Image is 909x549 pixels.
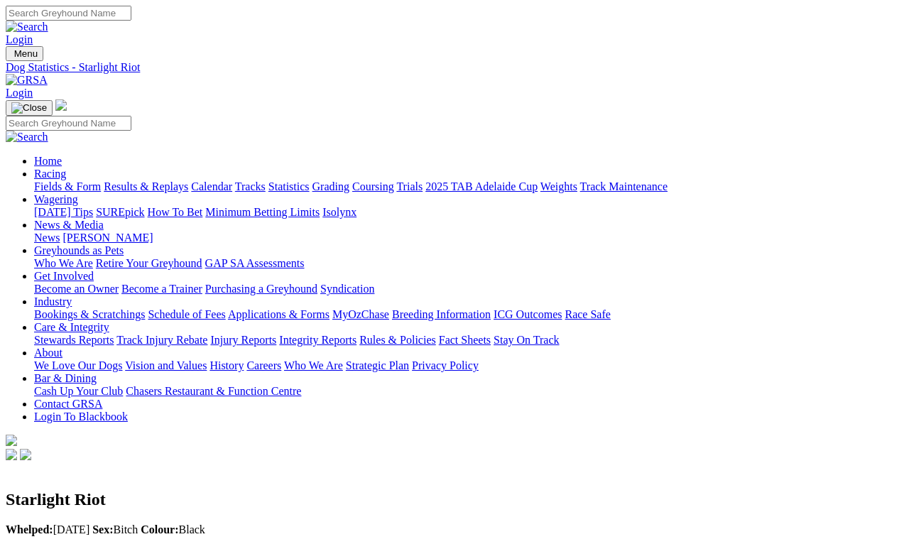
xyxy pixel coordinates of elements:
img: facebook.svg [6,449,17,460]
a: Industry [34,295,72,308]
a: Who We Are [284,359,343,371]
div: Get Involved [34,283,903,295]
a: Home [34,155,62,167]
a: Calendar [191,180,232,192]
div: About [34,359,903,372]
a: Who We Are [34,257,93,269]
a: Privacy Policy [412,359,479,371]
a: Applications & Forms [228,308,330,320]
a: Login [6,33,33,45]
img: twitter.svg [20,449,31,460]
a: Stay On Track [494,334,559,346]
span: Menu [14,48,38,59]
a: Syndication [320,283,374,295]
a: Login To Blackbook [34,411,128,423]
a: [DATE] Tips [34,206,93,218]
a: Bookings & Scratchings [34,308,145,320]
a: Dog Statistics - Starlight Riot [6,61,903,74]
a: Cash Up Your Club [34,385,123,397]
a: News [34,232,60,244]
a: Schedule of Fees [148,308,225,320]
a: Purchasing a Greyhound [205,283,317,295]
b: Sex: [92,523,113,536]
div: Wagering [34,206,903,219]
div: Bar & Dining [34,385,903,398]
a: Vision and Values [125,359,207,371]
a: Stewards Reports [34,334,114,346]
a: 2025 TAB Adelaide Cup [425,180,538,192]
b: Whelped: [6,523,53,536]
a: Results & Replays [104,180,188,192]
a: Retire Your Greyhound [96,257,202,269]
div: Care & Integrity [34,334,903,347]
a: Grading [312,180,349,192]
a: Trials [396,180,423,192]
div: Racing [34,180,903,193]
a: ICG Outcomes [494,308,562,320]
a: Integrity Reports [279,334,356,346]
a: Strategic Plan [346,359,409,371]
a: We Love Our Dogs [34,359,122,371]
a: Tracks [235,180,266,192]
img: Search [6,131,48,143]
a: Contact GRSA [34,398,102,410]
a: Wagering [34,193,78,205]
a: Become an Owner [34,283,119,295]
img: logo-grsa-white.png [55,99,67,111]
span: [DATE] [6,523,89,536]
h2: Starlight Riot [6,490,903,509]
a: Fields & Form [34,180,101,192]
a: Bar & Dining [34,372,97,384]
a: Breeding Information [392,308,491,320]
a: Get Involved [34,270,94,282]
a: GAP SA Assessments [205,257,305,269]
a: MyOzChase [332,308,389,320]
img: GRSA [6,74,48,87]
span: Bitch [92,523,138,536]
a: Login [6,87,33,99]
a: Isolynx [322,206,356,218]
input: Search [6,116,131,131]
b: Colour: [141,523,178,536]
a: Careers [246,359,281,371]
a: Care & Integrity [34,321,109,333]
div: Industry [34,308,903,321]
div: News & Media [34,232,903,244]
a: Rules & Policies [359,334,436,346]
a: Coursing [352,180,394,192]
a: Fact Sheets [439,334,491,346]
a: Track Maintenance [580,180,668,192]
img: Search [6,21,48,33]
img: logo-grsa-white.png [6,435,17,446]
a: Greyhounds as Pets [34,244,124,256]
a: [PERSON_NAME] [62,232,153,244]
a: About [34,347,62,359]
a: Become a Trainer [121,283,202,295]
a: History [209,359,244,371]
span: Black [141,523,205,536]
img: Close [11,102,47,114]
a: Injury Reports [210,334,276,346]
a: Track Injury Rebate [116,334,207,346]
input: Search [6,6,131,21]
a: SUREpick [96,206,144,218]
a: How To Bet [148,206,203,218]
a: Statistics [268,180,310,192]
button: Toggle navigation [6,46,43,61]
a: Racing [34,168,66,180]
button: Toggle navigation [6,100,53,116]
a: News & Media [34,219,104,231]
a: Race Safe [565,308,610,320]
a: Chasers Restaurant & Function Centre [126,385,301,397]
div: Greyhounds as Pets [34,257,903,270]
a: Weights [540,180,577,192]
a: Minimum Betting Limits [205,206,320,218]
